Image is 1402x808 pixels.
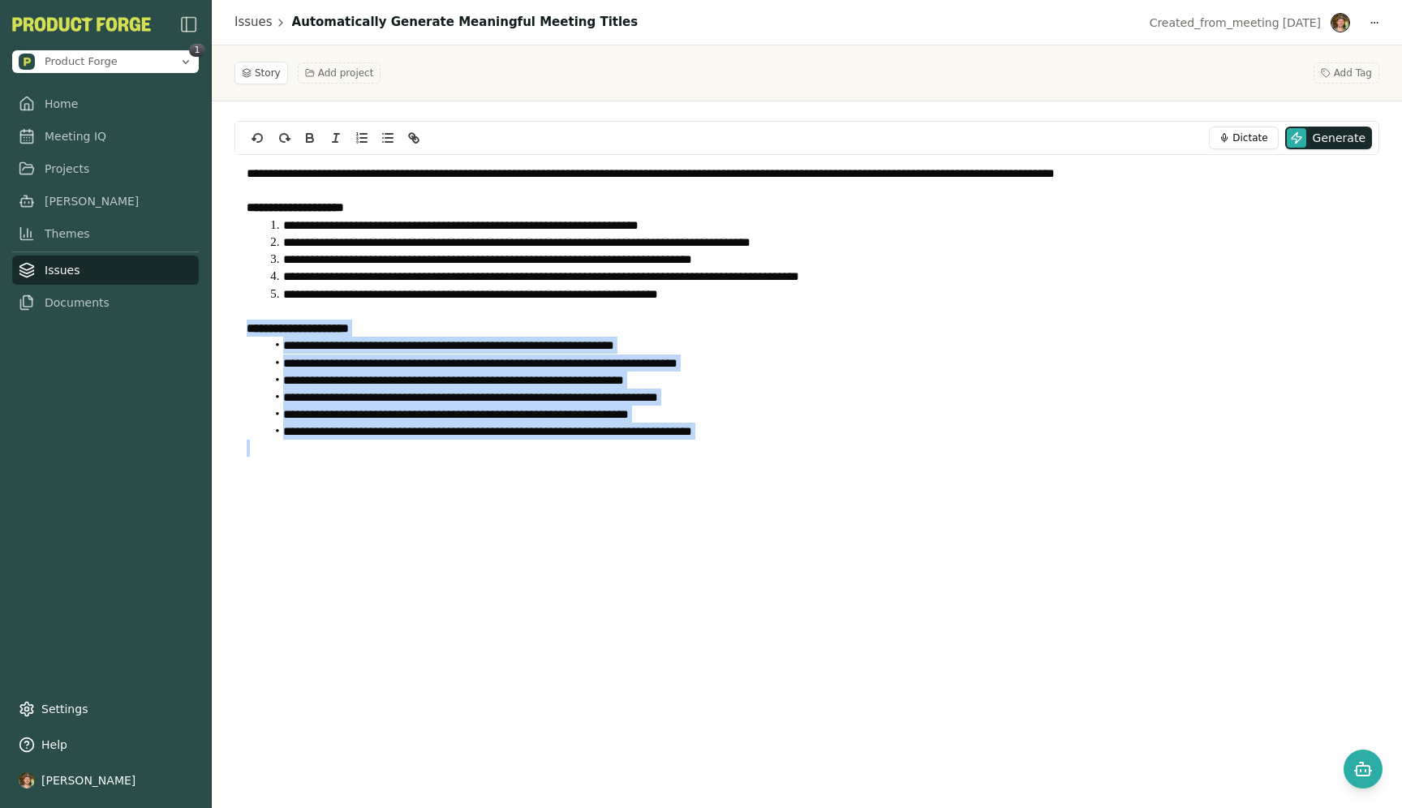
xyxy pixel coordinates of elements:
button: Bullet [376,128,399,148]
h1: Automatically Generate Meaningful Meeting Titles [292,13,639,32]
span: Generate [1313,130,1365,146]
a: Projects [12,154,199,183]
a: Documents [12,288,199,317]
button: Add project [298,62,381,84]
span: Add Tag [1334,67,1372,80]
button: redo [273,128,295,148]
span: Story [255,67,281,80]
img: sidebar [179,15,199,34]
a: Issues [12,256,199,285]
span: Dictate [1232,131,1267,144]
button: Created_from_meeting[DATE]Luke Moderwell [1140,11,1360,34]
a: Themes [12,219,199,248]
img: Luke Moderwell [1331,13,1350,32]
button: Close Sidebar [179,15,199,34]
span: 1 [189,44,205,57]
span: [DATE] [1283,15,1321,31]
a: Settings [12,694,199,724]
button: Story [234,62,288,84]
a: Meeting IQ [12,122,199,151]
button: Italic [325,128,347,148]
a: [PERSON_NAME] [12,187,199,216]
button: Ordered [350,128,373,148]
button: Bold [299,128,321,148]
span: Add project [318,67,374,80]
a: Home [12,89,199,118]
a: Issues [234,13,273,32]
button: Link [402,128,425,148]
img: profile [19,772,35,789]
button: Help [12,730,199,759]
span: Product Forge [45,54,118,69]
img: Product Forge [12,17,151,32]
button: Add Tag [1314,62,1379,84]
img: Product Forge [19,54,35,70]
span: Created_from_meeting [1150,15,1279,31]
button: Open organization switcher [12,50,199,73]
button: [PERSON_NAME] [12,766,199,795]
button: Open chat [1344,750,1383,789]
button: Dictate [1209,127,1278,149]
button: undo [247,128,269,148]
button: Generate [1285,127,1372,149]
button: PF-Logo [12,17,151,32]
